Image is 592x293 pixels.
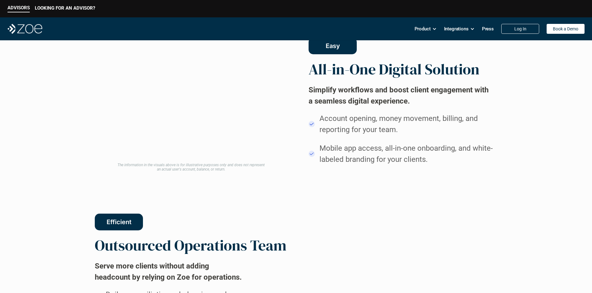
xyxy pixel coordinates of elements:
[553,26,578,32] p: Book a Demo
[514,26,526,32] p: Log In
[95,213,143,230] button: Efficient
[95,236,287,254] h2: Outsourced Operations Team
[501,24,539,34] a: Log In
[117,163,265,167] em: The information in the visuals above is for illustrative purposes only and does not represent
[319,113,495,135] p: Account opening, money movement, billing, and reporting for your team.
[482,24,494,33] p: Press
[95,260,245,283] h2: Serve more clients without adding headcount by relying on Zoe for operations.
[309,37,357,54] button: Easy
[325,42,340,49] p: Easy
[309,84,493,107] h2: Simplify workflows and boost client engagement with a seamless digital experience.
[319,143,495,165] p: Mobile app access, all-in-one onboarding, and white-labeled branding for your clients.
[106,218,131,225] p: Efficient
[309,60,480,78] h2: All-in-One Digital Solution
[444,24,469,33] p: Integrations
[415,24,431,33] p: Product
[7,5,30,11] p: ADVISORS
[482,23,494,35] a: Press
[157,167,225,171] em: an actual user's account, balance, or return.
[35,5,95,11] p: LOOKING FOR AN ADVISOR?
[547,24,585,34] a: Book a Demo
